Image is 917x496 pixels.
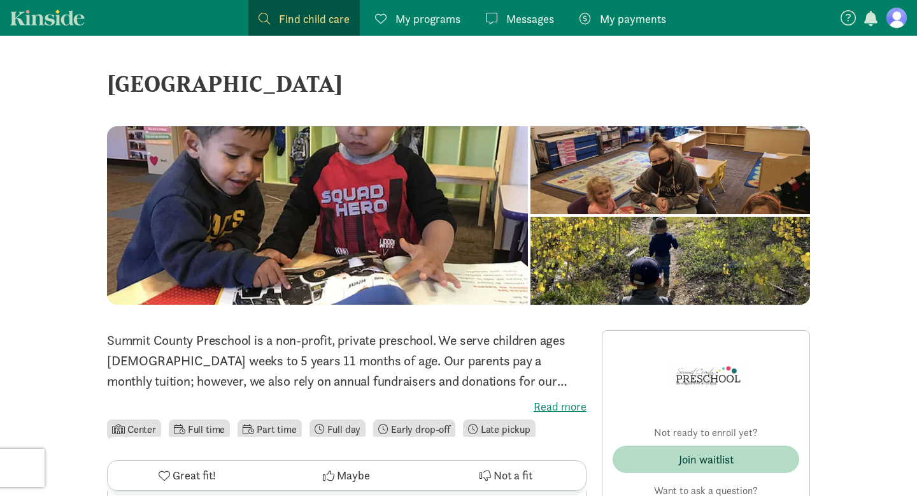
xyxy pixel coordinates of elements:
button: Maybe [267,461,426,490]
li: Full day [309,419,366,440]
button: Great fit! [108,461,267,490]
span: My payments [600,10,666,27]
span: Maybe [337,467,370,484]
li: Early drop-off [373,419,455,440]
li: Center [107,419,161,440]
div: [GEOGRAPHIC_DATA] [107,66,810,101]
button: Join waitlist [613,446,799,473]
img: Provider logo [668,341,744,410]
button: Not a fit [427,461,586,490]
span: Not a fit [494,467,532,484]
span: Messages [506,10,554,27]
li: Full time [169,419,230,440]
span: Find child care [279,10,350,27]
div: Join waitlist [679,451,734,468]
a: Kinside [10,10,85,26]
p: Not ready to enroll yet? [613,425,799,441]
span: Great fit! [173,467,216,484]
li: Late pickup [463,419,536,440]
p: Summit County Preschool is a non-profit, private preschool. We serve children ages [DEMOGRAPHIC_D... [107,330,586,391]
li: Part time [238,419,301,440]
label: Read more [107,399,586,414]
span: My programs [395,10,460,27]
